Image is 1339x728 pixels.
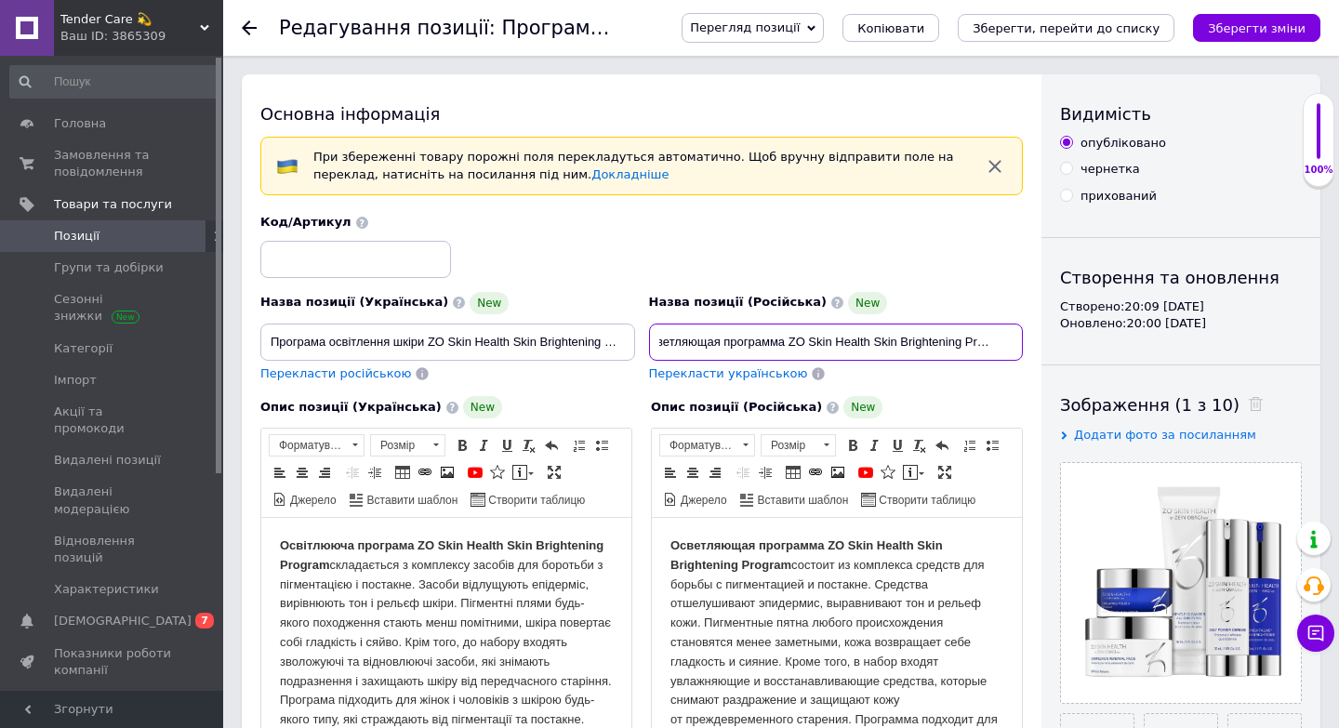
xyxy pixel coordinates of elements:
[935,462,955,483] a: Максимізувати
[828,462,848,483] a: Зображення
[960,435,980,456] a: Вставити/видалити нумерований список
[876,493,975,509] span: Створити таблицю
[19,19,351,251] p: состоит из комплекса средств для борьбы с пигментацией и постакне. Средства отшелушивают эпидерми...
[54,259,164,276] span: Групи та добірки
[60,11,200,28] span: Tender Care 💫
[1060,266,1302,289] div: Створення та оновлення
[887,435,908,456] a: Підкреслений (⌘+U)
[347,489,461,510] a: Вставити шаблон
[342,462,363,483] a: Зменшити відступ
[260,215,351,229] span: Код/Артикул
[54,533,172,566] span: Відновлення позицій
[805,462,826,483] a: Вставити/Редагувати посилання (⌘+L)
[474,435,495,456] a: Курсив (⌘+I)
[279,17,1197,39] h1: Редагування позиції: Програма освітлення шкіри ZO Skin Health Skin Brightening Program
[19,224,351,437] p: 1) Очищуючий гель для всіх типів шкіри ZO Skin Health Gentle Cleanser (60 мл). 2) Відлущуючий скр...
[1193,14,1320,42] button: Зберегти зміни
[1060,315,1302,332] div: Оновлено: 20:00 [DATE]
[9,65,219,99] input: Пошук
[313,150,954,181] span: При збереженні товару порожні поля перекладуться автоматично. Щоб вручну відправити поле на перек...
[683,462,703,483] a: По центру
[1080,161,1140,178] div: чернетка
[260,400,442,414] span: Опис позиції (Українська)
[470,292,509,314] span: New
[365,493,458,509] span: Вставити шаблон
[314,462,335,483] a: По правому краю
[365,462,385,483] a: Збільшити відступ
[649,366,808,380] span: Перекласти українською
[909,435,930,456] a: Видалити форматування
[848,292,887,314] span: New
[651,400,822,414] span: Опис позиції (Російська)
[195,613,214,629] span: 7
[19,20,342,54] strong: Освітлююча програма ZO Skin Health Skin Brightening Program
[544,462,564,483] a: Максимізувати
[1303,93,1334,187] div: 100% Якість заповнення
[755,462,776,483] a: Збільшити відступ
[54,340,113,357] span: Категорії
[737,489,852,510] a: Вставити шаблон
[660,462,681,483] a: По лівому краю
[932,435,952,456] a: Повернути (⌘+Z)
[437,462,457,483] a: Зображення
[649,324,1024,361] input: Наприклад, H&M жіноча сукня зелена 38 розмір вечірня максі з блискітками
[900,462,927,483] a: Вставити повідомлення
[1060,102,1302,126] div: Видимість
[19,20,291,54] strong: Осветляющая программа ZO Skin Health Skin Brightening Program
[519,435,539,456] a: Видалити форматування
[761,434,836,457] a: Розмір
[733,462,753,483] a: Зменшити відступ
[54,115,106,132] span: Головна
[270,435,346,456] span: Форматування
[510,462,537,483] a: Вставити повідомлення
[292,462,312,483] a: По центру
[958,14,1174,42] button: Зберегти, перейти до списку
[19,226,182,240] strong: До складу набору входять:
[690,20,800,34] span: Перегляд позиції
[242,20,257,35] div: Повернутися назад
[973,21,1160,35] i: Зберегти, перейти до списку
[54,483,172,517] span: Видалені модерацією
[878,462,898,483] a: Вставити іконку
[465,462,485,483] a: Додати відео з YouTube
[1074,428,1256,442] span: Додати фото за посиланням
[54,196,172,213] span: Товари та послуги
[468,489,588,510] a: Створити таблицю
[452,435,472,456] a: Жирний (⌘+B)
[485,493,585,509] span: Створити таблицю
[858,489,978,510] a: Створити таблицю
[19,19,351,212] p: складається з комплексу засобів для боротьби з пігментацією і постакне. Засоби відлущують епідерм...
[54,613,192,629] span: [DEMOGRAPHIC_DATA]
[660,489,730,510] a: Джерело
[1208,21,1306,35] i: Зберегти зміни
[260,102,1023,126] div: Основна інформація
[54,291,172,324] span: Сезонні знижки
[287,493,337,509] span: Джерело
[842,14,939,42] button: Копіювати
[755,493,849,509] span: Вставити шаблон
[857,21,924,35] span: Копіювати
[269,434,365,457] a: Форматування
[649,295,828,309] span: Назва позиції (Російська)
[660,435,736,456] span: Форматування
[270,489,339,510] a: Джерело
[1060,298,1302,315] div: Створено: 20:09 [DATE]
[54,404,172,437] span: Акції та промокоди
[270,462,290,483] a: По лівому краю
[54,372,97,389] span: Імпорт
[1060,393,1302,417] div: Зображення (1 з 10)
[54,581,159,598] span: Характеристики
[1304,164,1333,177] div: 100%
[260,366,411,380] span: Перекласти російською
[54,452,161,469] span: Видалені позиції
[1297,615,1334,652] button: Чат з покупцем
[705,462,725,483] a: По правому краю
[497,435,517,456] a: Підкреслений (⌘+U)
[678,493,727,509] span: Джерело
[591,167,669,181] a: Докладніше
[569,435,590,456] a: Вставити/видалити нумерований список
[541,435,562,456] a: Повернути (⌘+Z)
[276,155,298,178] img: :flag-ua:
[842,435,863,456] a: Жирний (⌘+B)
[415,462,435,483] a: Вставити/Редагувати посилання (⌘+L)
